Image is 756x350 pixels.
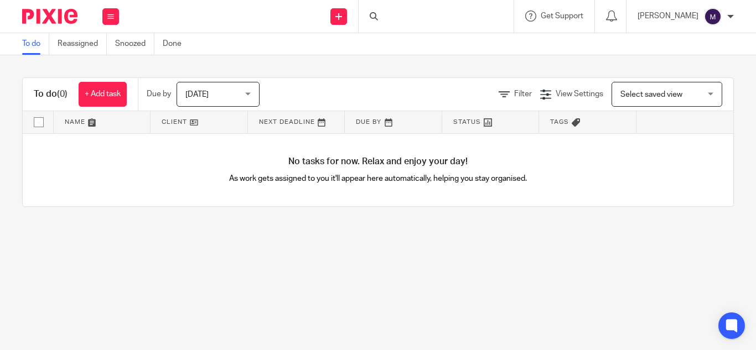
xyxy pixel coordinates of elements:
a: + Add task [79,82,127,107]
a: Reassigned [58,33,107,55]
span: [DATE] [185,91,209,98]
a: To do [22,33,49,55]
p: Due by [147,88,171,100]
span: Filter [514,90,532,98]
span: Get Support [541,12,583,20]
span: (0) [57,90,68,98]
h1: To do [34,88,68,100]
img: Pixie [22,9,77,24]
p: As work gets assigned to you it'll appear here automatically, helping you stay organised. [200,173,556,184]
a: Done [163,33,190,55]
span: Tags [550,119,569,125]
img: svg%3E [704,8,722,25]
a: Snoozed [115,33,154,55]
span: Select saved view [620,91,682,98]
span: View Settings [556,90,603,98]
h4: No tasks for now. Relax and enjoy your day! [23,156,733,168]
p: [PERSON_NAME] [638,11,698,22]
